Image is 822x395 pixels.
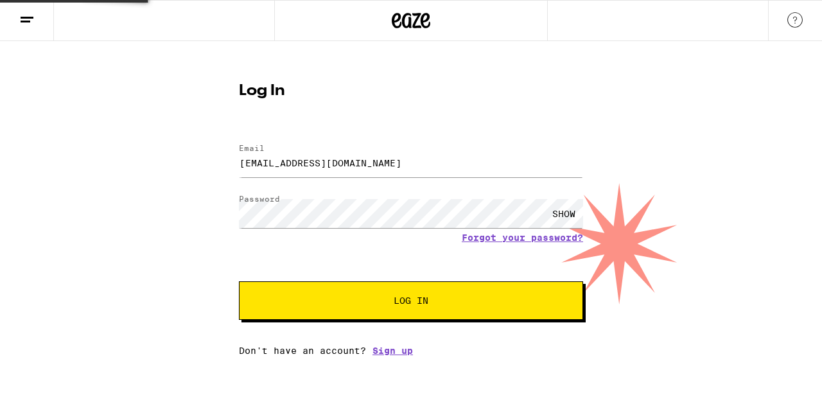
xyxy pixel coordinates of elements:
[239,83,583,99] h1: Log In
[8,9,92,19] span: Hi. Need any help?
[239,281,583,320] button: Log In
[239,144,265,152] label: Email
[462,233,583,243] a: Forgot your password?
[545,199,583,228] div: SHOW
[394,296,428,305] span: Log In
[372,346,413,356] a: Sign up
[239,148,583,177] input: Email
[239,195,280,203] label: Password
[239,346,583,356] div: Don't have an account?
